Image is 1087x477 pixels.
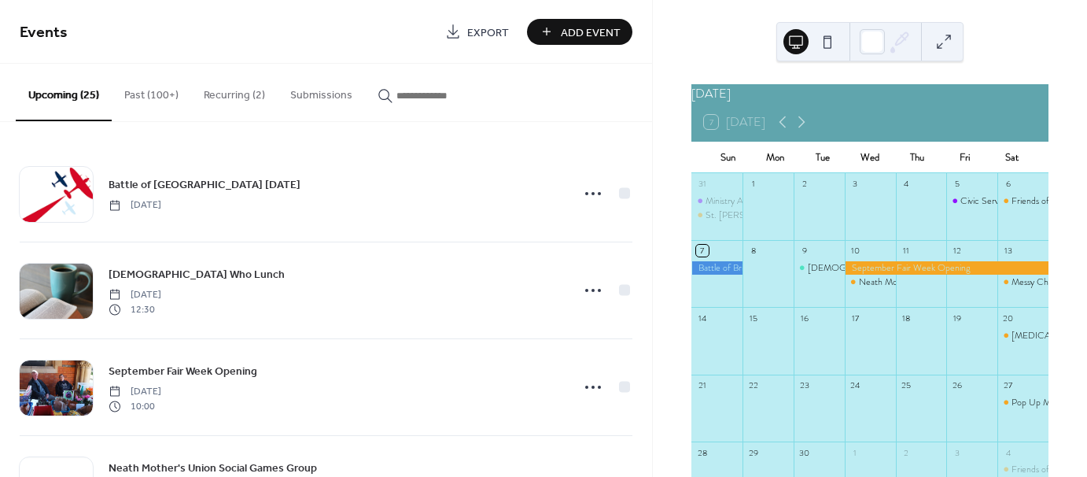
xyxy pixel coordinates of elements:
span: [DATE] [109,198,161,213]
div: 23 [798,379,810,391]
div: 7 [696,245,708,257]
span: Events [20,17,68,48]
span: [DATE] [109,385,161,399]
div: 4 [901,178,912,190]
div: Neath Mother's Union Social Games Group [859,275,1023,289]
button: Past (100+) [112,64,191,120]
div: 1 [747,178,759,190]
div: Sun [704,142,751,173]
span: [DEMOGRAPHIC_DATA] Who Lunch [109,267,285,283]
div: Battle of Britain Sunday [691,261,742,275]
div: St. Thomas Strawberry Tea in Neath Cricket Club [691,209,742,222]
div: 26 [951,379,963,391]
span: September Fair Week Opening [109,364,257,380]
a: Neath Mother's Union Social Games Group [109,459,317,477]
div: 11 [901,245,912,257]
div: Cancer Challenge Concert and Briton Ferry Silver Band [997,329,1048,342]
div: 4 [1002,446,1014,458]
div: Civic Service for Cllr Sara Price, Mayor of Neath [946,194,997,208]
span: 10:00 [109,399,161,413]
div: 12 [951,245,963,257]
div: 19 [951,312,963,324]
div: 3 [951,446,963,458]
div: St. [PERSON_NAME] Tea in Neath Cricket Club [706,209,895,222]
div: 13 [1002,245,1014,257]
div: [DATE] [691,84,1048,103]
div: Ladies Who Lunch [794,261,845,275]
div: 22 [747,379,759,391]
div: 29 [747,446,759,458]
button: Upcoming (25) [16,64,112,121]
div: Messy Christmas Church [997,275,1048,289]
div: 3 [849,178,861,190]
div: Fri [941,142,988,173]
div: Ministry Area Joint Worship Day [691,194,742,208]
div: 21 [696,379,708,391]
div: 6 [1002,178,1014,190]
div: 24 [849,379,861,391]
span: Export [467,24,509,41]
a: Export [433,19,521,45]
div: 27 [1002,379,1014,391]
div: Pop Up Market [1011,396,1070,409]
div: 14 [696,312,708,324]
div: 31 [696,178,708,190]
a: [DEMOGRAPHIC_DATA] Who Lunch [109,265,285,283]
div: Neath Mother's Union Social Games Group [845,275,896,289]
div: Sat [989,142,1036,173]
div: Pop Up Market [997,396,1048,409]
span: Neath Mother's Union Social Games Group [109,460,317,477]
div: 9 [798,245,810,257]
div: 1 [849,446,861,458]
div: 25 [901,379,912,391]
div: 8 [747,245,759,257]
span: Battle of [GEOGRAPHIC_DATA] [DATE] [109,177,300,194]
div: Ministry Area Joint Worship Day [706,194,826,208]
div: 10 [849,245,861,257]
div: 30 [798,446,810,458]
div: 15 [747,312,759,324]
button: Recurring (2) [191,64,278,120]
div: 16 [798,312,810,324]
div: 28 [696,446,708,458]
a: Battle of [GEOGRAPHIC_DATA] [DATE] [109,176,300,194]
button: Add Event [527,19,632,45]
div: 5 [951,178,963,190]
div: September Fair Week Opening [845,261,1048,275]
span: Add Event [561,24,621,41]
div: 17 [849,312,861,324]
span: 12:30 [109,302,161,316]
a: September Fair Week Opening [109,362,257,380]
div: Friends of St. Thomas Coffee Morning [997,463,1048,476]
div: [DEMOGRAPHIC_DATA] Who Lunch [808,261,959,275]
div: Friends of St. Thomas Coffee Morning [997,194,1048,208]
div: 20 [1002,312,1014,324]
div: 2 [798,178,810,190]
button: Submissions [278,64,365,120]
div: 2 [901,446,912,458]
div: Tue [799,142,846,173]
div: 18 [901,312,912,324]
div: Mon [751,142,798,173]
div: Thu [894,142,941,173]
div: Wed [846,142,894,173]
span: [DATE] [109,288,161,302]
